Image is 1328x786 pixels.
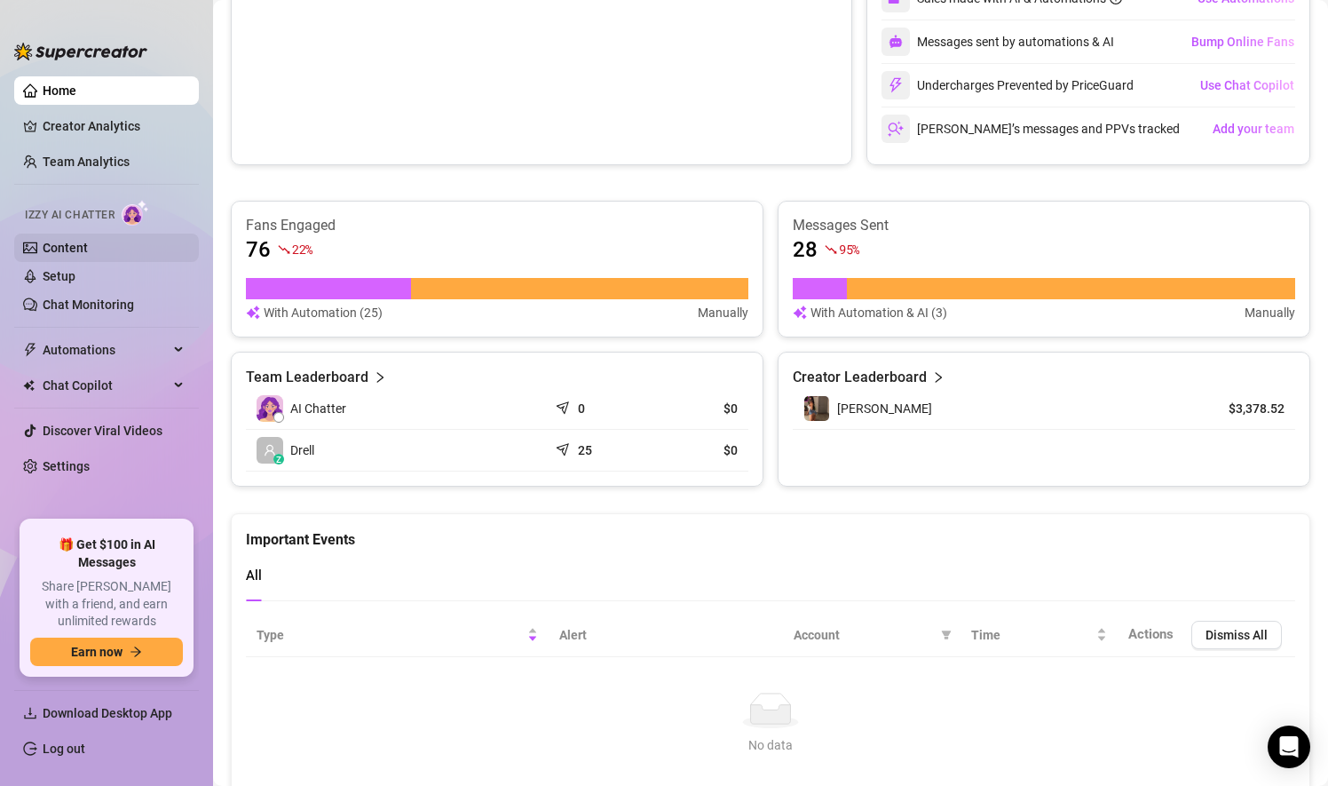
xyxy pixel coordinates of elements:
article: 0 [578,400,585,417]
span: Share [PERSON_NAME] with a friend, and earn unlimited rewards [30,578,183,631]
div: [PERSON_NAME]’s messages and PPVs tracked [881,115,1180,143]
article: Messages Sent [793,216,1295,235]
article: Manually [1245,303,1295,322]
img: svg%3e [888,77,904,93]
span: 🎁 Get $100 in AI Messages [30,536,183,571]
article: 28 [793,235,818,264]
a: Discover Viral Videos [43,424,162,438]
span: Account [794,625,934,645]
a: Home [43,83,76,98]
article: With Automation (25) [264,303,383,322]
a: Chat Monitoring [43,298,134,312]
div: No data [264,735,1277,755]
span: Dismiss All [1205,628,1268,642]
span: download [23,706,37,720]
span: Chat Copilot [43,371,169,400]
span: Bump Online Fans [1191,35,1294,49]
img: svg%3e [793,303,807,322]
span: Download Desktop App [43,706,172,720]
article: 25 [578,441,592,459]
img: izzy-ai-chatter-avatar-DDCN_rTZ.svg [257,395,283,422]
button: Earn nowarrow-right [30,638,183,666]
a: Log out [43,742,85,756]
span: fall [825,243,837,256]
img: logo-BBDzfeDw.svg [14,43,147,60]
button: Bump Online Fans [1190,28,1295,56]
button: Dismiss All [1191,621,1282,649]
div: Important Events [246,514,1295,551]
span: send [556,439,573,457]
div: Open Intercom Messenger [1268,726,1310,768]
th: Type [246,614,549,657]
span: thunderbolt [23,343,37,357]
article: Fans Engaged [246,216,748,235]
span: Automations [43,336,169,364]
a: Creator Analytics [43,112,185,140]
img: svg%3e [889,35,903,49]
article: $3,378.52 [1204,400,1285,417]
article: Manually [698,303,748,322]
span: Add your team [1213,122,1294,136]
a: Team Analytics [43,155,130,169]
a: Settings [43,459,90,473]
span: filter [937,622,955,648]
span: 22 % [292,241,312,258]
span: send [556,397,573,415]
button: Add your team [1212,115,1295,143]
th: Alert [549,614,783,657]
span: arrow-right [130,646,142,658]
img: AI Chatter [122,200,149,226]
span: Actions [1128,626,1174,642]
article: Team Leaderboard [246,367,368,388]
span: 95 % [839,241,859,258]
div: Undercharges Prevented by PriceGuard [881,71,1134,99]
article: 76 [246,235,271,264]
span: AI Chatter [290,399,346,418]
a: Setup [43,269,75,283]
span: filter [941,630,952,640]
article: Creator Leaderboard [793,367,927,388]
article: $0 [659,400,738,417]
span: right [932,367,945,388]
img: svg%3e [246,303,260,322]
span: Drell [290,441,314,460]
div: z [273,454,284,464]
img: Luz [804,396,829,421]
span: Time [971,625,1093,645]
span: right [374,367,386,388]
span: [PERSON_NAME] [837,401,932,416]
a: Content [43,241,88,255]
span: Izzy AI Chatter [25,207,115,224]
th: Time [960,614,1118,657]
span: Type [257,625,524,645]
article: $0 [659,441,738,459]
img: svg%3e [888,121,904,137]
div: Messages sent by automations & AI [881,28,1114,56]
span: All [246,568,262,584]
span: user [264,444,276,457]
article: With Automation & AI (3) [810,303,947,322]
button: Use Chat Copilot [1199,71,1295,99]
span: fall [278,243,290,256]
img: Chat Copilot [23,379,35,392]
span: Earn now [71,645,123,659]
span: Use Chat Copilot [1200,78,1294,92]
